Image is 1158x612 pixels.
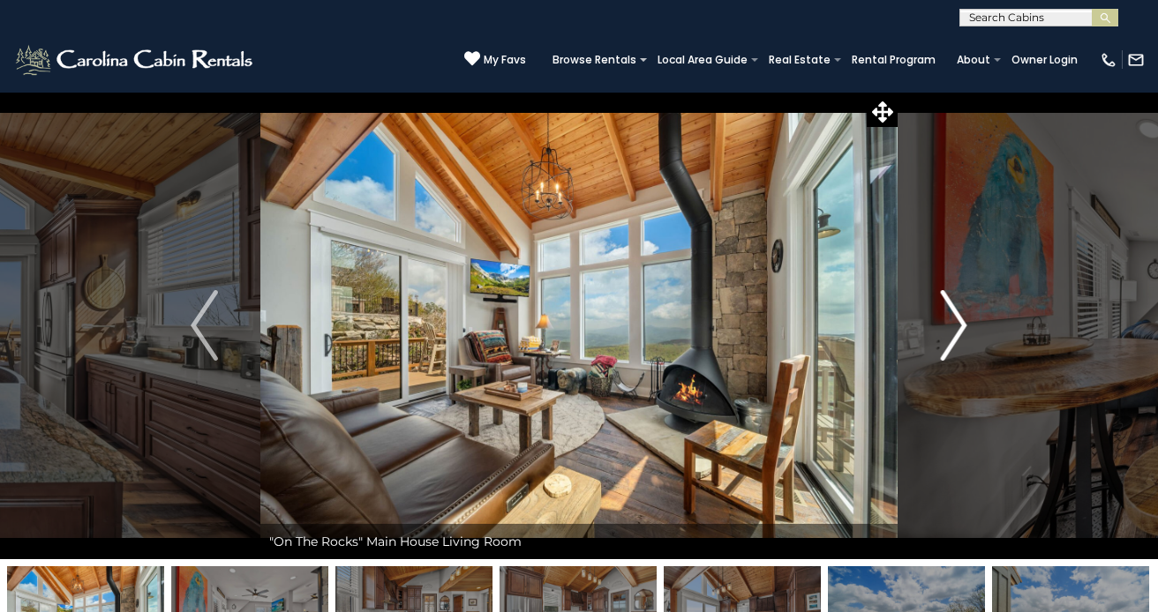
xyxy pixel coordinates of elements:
[940,290,966,361] img: arrow
[13,42,258,78] img: White-1-2.png
[1127,51,1145,69] img: mail-regular-white.png
[191,290,217,361] img: arrow
[649,48,756,72] a: Local Area Guide
[948,48,999,72] a: About
[1003,48,1087,72] a: Owner Login
[898,92,1011,559] button: Next
[148,92,261,559] button: Previous
[843,48,944,72] a: Rental Program
[1100,51,1117,69] img: phone-regular-white.png
[544,48,645,72] a: Browse Rentals
[760,48,839,72] a: Real Estate
[464,50,526,69] a: My Favs
[484,52,526,68] span: My Favs
[260,524,898,559] div: "On The Rocks" Main House Living Room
